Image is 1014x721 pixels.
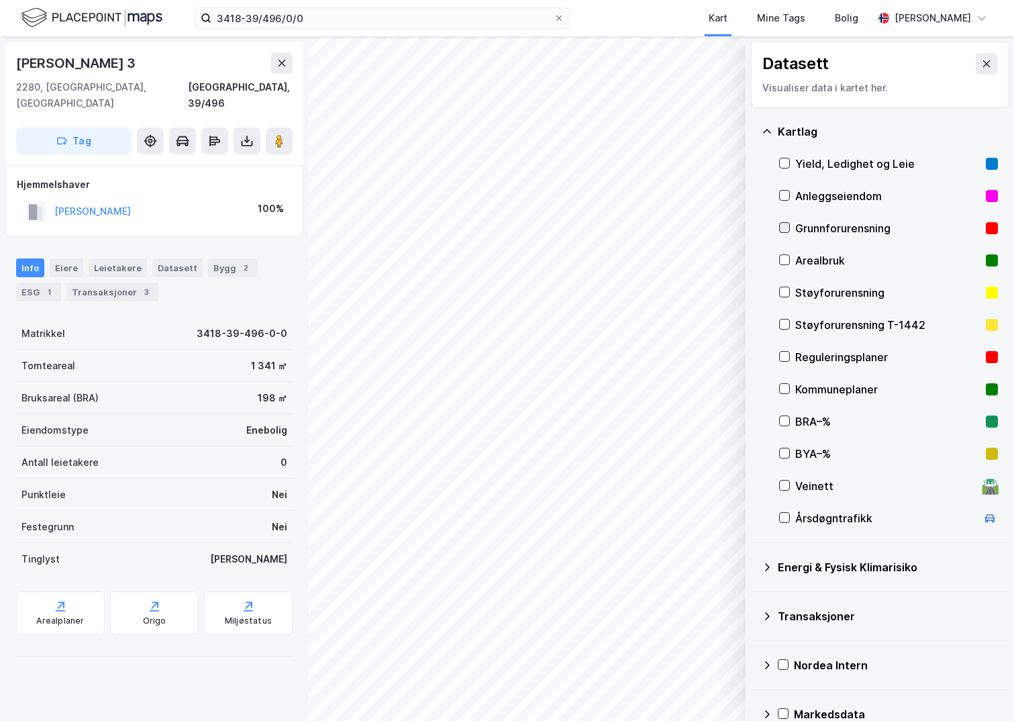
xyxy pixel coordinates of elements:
[709,10,727,26] div: Kart
[795,446,980,462] div: BYA–%
[947,657,1014,721] iframe: Chat Widget
[778,559,998,575] div: Energi & Fysisk Klimarisiko
[21,422,89,438] div: Eiendomstype
[757,10,805,26] div: Mine Tags
[795,220,980,236] div: Grunnforurensning
[795,317,980,333] div: Støyforurensning T-1442
[16,128,132,154] button: Tag
[272,519,287,535] div: Nei
[21,519,74,535] div: Festegrunn
[66,283,158,301] div: Transaksjoner
[16,283,61,301] div: ESG
[21,487,66,503] div: Punktleie
[21,358,75,374] div: Tomteareal
[143,616,166,626] div: Origo
[795,188,980,204] div: Anleggseiendom
[208,258,258,277] div: Bygg
[251,358,287,374] div: 1 341 ㎡
[258,201,284,217] div: 100%
[778,124,998,140] div: Kartlag
[21,390,99,406] div: Bruksareal (BRA)
[21,6,162,30] img: logo.f888ab2527a4732fd821a326f86c7f29.svg
[152,258,203,277] div: Datasett
[36,616,84,626] div: Arealplaner
[16,258,44,277] div: Info
[210,551,287,567] div: [PERSON_NAME]
[258,390,287,406] div: 198 ㎡
[197,326,287,342] div: 3418-39-496-0-0
[795,381,980,397] div: Kommuneplaner
[762,80,997,96] div: Visualiser data i kartet her.
[778,608,998,624] div: Transaksjoner
[835,10,858,26] div: Bolig
[895,10,971,26] div: [PERSON_NAME]
[225,616,272,626] div: Miljøstatus
[89,258,147,277] div: Leietakere
[795,285,980,301] div: Støyforurensning
[16,52,138,74] div: [PERSON_NAME] 3
[21,551,60,567] div: Tinglyst
[239,261,252,275] div: 2
[50,258,83,277] div: Eiere
[140,285,153,299] div: 3
[16,79,188,111] div: 2280, [GEOGRAPHIC_DATA], [GEOGRAPHIC_DATA]
[246,422,287,438] div: Enebolig
[17,177,292,193] div: Hjemmelshaver
[795,349,980,365] div: Reguleringsplaner
[794,657,998,673] div: Nordea Intern
[795,510,976,526] div: Årsdøgntrafikk
[188,79,293,111] div: [GEOGRAPHIC_DATA], 39/496
[21,454,99,471] div: Antall leietakere
[795,252,980,269] div: Arealbruk
[21,326,65,342] div: Matrikkel
[981,477,999,495] div: 🛣️
[211,8,554,28] input: Søk på adresse, matrikkel, gårdeiere, leietakere eller personer
[281,454,287,471] div: 0
[272,487,287,503] div: Nei
[795,156,980,172] div: Yield, Ledighet og Leie
[762,53,829,75] div: Datasett
[42,285,56,299] div: 1
[795,414,980,430] div: BRA–%
[795,478,976,494] div: Veinett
